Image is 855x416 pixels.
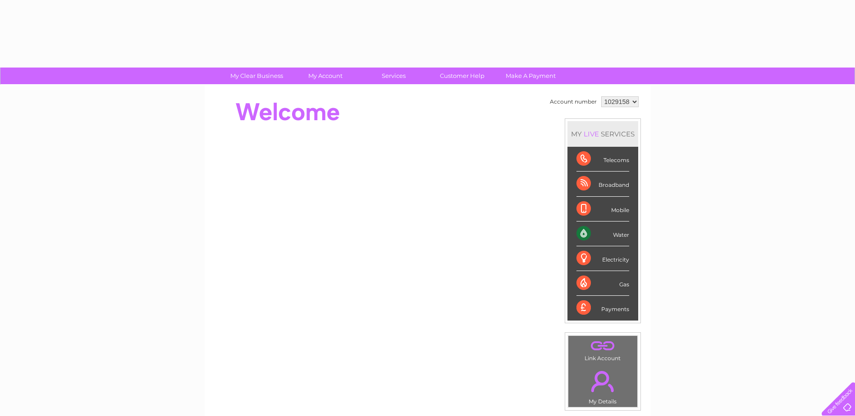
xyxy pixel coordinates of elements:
[425,68,499,84] a: Customer Help
[567,121,638,147] div: MY SERVICES
[576,222,629,246] div: Water
[576,147,629,172] div: Telecoms
[571,338,635,354] a: .
[548,94,599,109] td: Account number
[576,246,629,271] div: Electricity
[576,296,629,320] div: Payments
[568,363,638,407] td: My Details
[576,271,629,296] div: Gas
[288,68,362,84] a: My Account
[576,197,629,222] div: Mobile
[568,335,638,364] td: Link Account
[571,366,635,397] a: .
[357,68,431,84] a: Services
[219,68,294,84] a: My Clear Business
[582,130,601,138] div: LIVE
[576,172,629,196] div: Broadband
[494,68,568,84] a: Make A Payment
